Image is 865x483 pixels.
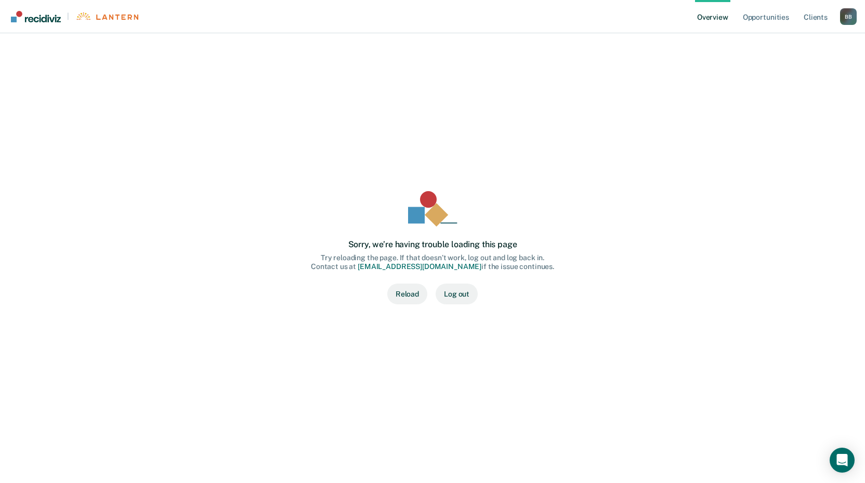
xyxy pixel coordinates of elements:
div: Sorry, we’re having trouble loading this page [348,239,517,249]
button: Reload [387,284,427,304]
div: Open Intercom Messenger [830,448,855,473]
div: B B [840,8,857,25]
img: Recidiviz [11,11,61,22]
span: | [61,12,75,21]
button: Log out [436,284,478,304]
img: Lantern [75,12,138,20]
button: Profile dropdown button [840,8,857,25]
div: Try reloading the page. If that doesn’t work, log out and log back in. Contact us at if the issue... [311,253,554,271]
a: [EMAIL_ADDRESS][DOMAIN_NAME] [358,262,481,271]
